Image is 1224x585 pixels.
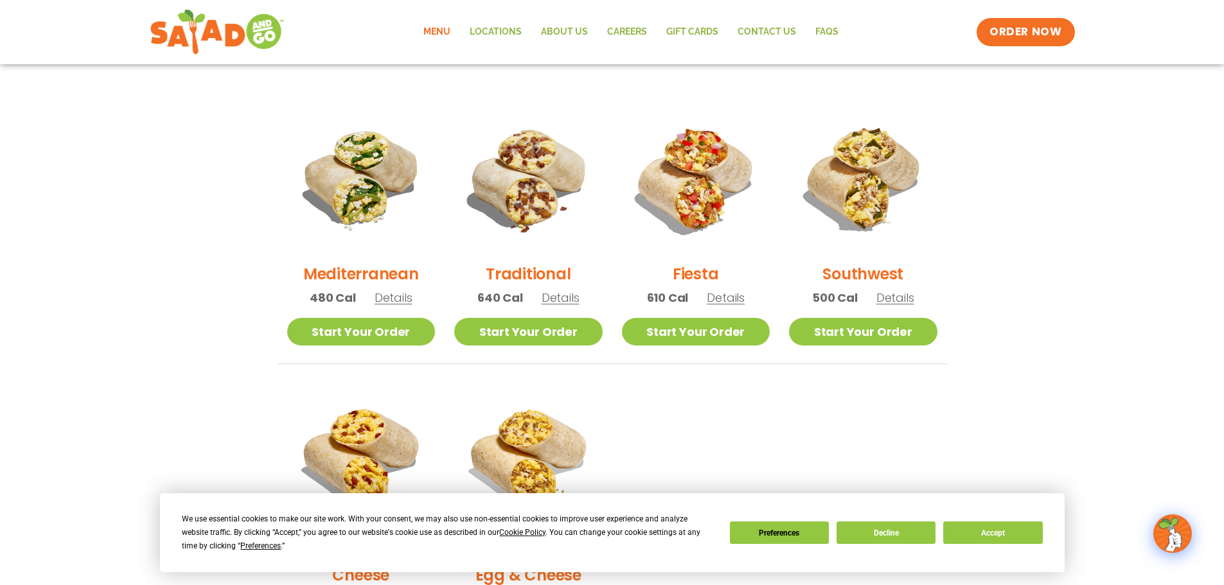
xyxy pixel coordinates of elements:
a: ORDER NOW [977,18,1074,46]
a: Contact Us [728,17,806,47]
img: Product photo for Turkey Sausage, Egg & Cheese [454,383,603,532]
h2: Mediterranean [303,263,419,285]
span: 480 Cal [310,289,356,306]
img: Product photo for Fiesta [622,105,770,253]
img: new-SAG-logo-768×292 [150,6,285,58]
img: Product photo for Traditional [454,105,603,253]
img: Product photo for Mediterranean Breakfast Burrito [287,105,436,253]
h2: Fiesta [673,263,719,285]
a: Start Your Order [789,318,937,345]
a: Menu [414,17,460,47]
span: Details [375,290,412,306]
img: Product photo for Bacon, Egg & Cheese [287,383,436,532]
span: Details [542,290,580,306]
a: About Us [531,17,598,47]
h2: Southwest [822,263,903,285]
a: GIFT CARDS [657,17,728,47]
div: Cookie Consent Prompt [160,493,1065,572]
button: Accept [943,521,1042,544]
span: Preferences [240,541,281,550]
span: Details [707,290,745,306]
a: Careers [598,17,657,47]
span: Details [876,290,914,306]
span: 500 Cal [812,289,858,306]
span: Cookie Policy [499,528,545,537]
a: FAQs [806,17,848,47]
img: Product photo for Southwest [789,105,937,253]
div: We use essential cookies to make our site work. With your consent, we may also use non-essential ... [182,512,714,553]
a: Start Your Order [622,318,770,345]
button: Preferences [729,521,828,544]
h2: Traditional [486,263,571,285]
span: 610 Cal [647,289,689,306]
a: Start Your Order [287,318,436,345]
button: Decline [837,521,936,544]
span: ORDER NOW [989,24,1061,40]
span: 640 Cal [477,289,523,306]
a: Locations [460,17,531,47]
a: Start Your Order [454,318,603,345]
nav: Menu [414,17,848,47]
img: wpChatIcon [1155,516,1191,552]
